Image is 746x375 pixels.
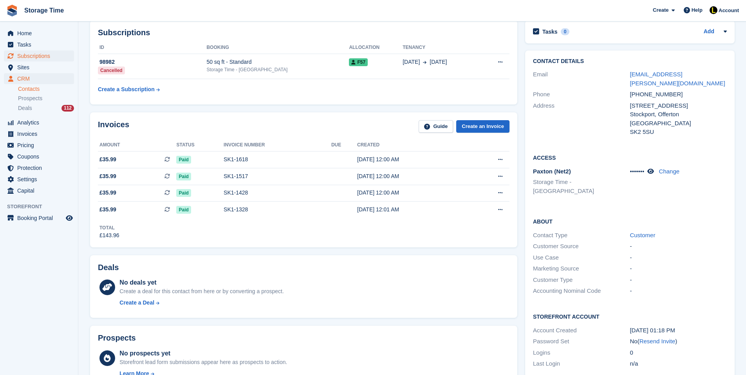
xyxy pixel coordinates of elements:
[533,153,727,161] h2: Access
[630,110,726,119] div: Stockport, Offerton
[98,58,206,66] div: 98982
[630,253,726,262] div: -
[630,168,644,175] span: •••••••
[224,206,331,214] div: SK1-1328
[18,94,74,103] a: Prospects
[630,276,726,285] div: -
[18,85,74,93] a: Contacts
[630,128,726,137] div: SK2 5SU
[176,189,191,197] span: Paid
[542,28,558,35] h2: Tasks
[630,287,726,296] div: -
[4,151,74,162] a: menu
[6,5,18,16] img: stora-icon-8386f47178a22dfd0bd8f6a31ec36ba5ce8667c1dd55bd0f319d3a0aa187defe.svg
[630,326,726,335] div: [DATE] 01:18 PM
[99,155,116,164] span: £35.99
[533,168,571,175] span: Paxton (Net2)
[639,338,676,344] a: Resend Invite
[98,334,136,343] h2: Prospects
[17,28,64,39] span: Home
[17,39,64,50] span: Tasks
[98,120,129,133] h2: Invoices
[419,120,453,133] a: Guide
[119,358,287,366] div: Storefront lead form submissions appear here as prospects to action.
[653,6,668,14] span: Create
[206,41,349,54] th: Booking
[17,62,64,73] span: Sites
[533,359,630,368] div: Last Login
[4,62,74,73] a: menu
[61,105,74,112] div: 112
[357,189,467,197] div: [DATE] 12:00 AM
[357,155,467,164] div: [DATE] 12:00 AM
[4,140,74,151] a: menu
[18,104,74,112] a: Deals 112
[349,41,403,54] th: Allocation
[630,348,726,357] div: 0
[176,206,191,214] span: Paid
[561,28,570,35] div: 0
[331,139,357,151] th: Due
[533,337,630,346] div: Password Set
[403,41,480,54] th: Tenancy
[533,253,630,262] div: Use Case
[533,217,727,225] h2: About
[638,338,677,344] span: ( )
[17,73,64,84] span: CRM
[4,28,74,39] a: menu
[119,278,284,287] div: No deals yet
[119,349,287,358] div: No prospects yet
[98,82,160,97] a: Create a Subscription
[17,162,64,173] span: Protection
[4,117,74,128] a: menu
[4,50,74,61] a: menu
[119,287,284,296] div: Create a deal for this contact from here or by converting a prospect.
[533,90,630,99] div: Phone
[4,174,74,185] a: menu
[4,185,74,196] a: menu
[99,189,116,197] span: £35.99
[4,128,74,139] a: menu
[630,232,655,238] a: Customer
[98,139,176,151] th: Amount
[224,139,331,151] th: Invoice number
[533,312,727,320] h2: Storefront Account
[206,66,349,73] div: Storage Time - [GEOGRAPHIC_DATA]
[403,58,420,66] span: [DATE]
[98,67,125,74] div: Cancelled
[630,101,726,110] div: [STREET_ADDRESS]
[357,172,467,180] div: [DATE] 12:00 AM
[17,117,64,128] span: Analytics
[533,348,630,357] div: Logins
[533,70,630,88] div: Email
[18,95,42,102] span: Prospects
[630,337,726,346] div: No
[704,27,714,36] a: Add
[533,242,630,251] div: Customer Source
[533,326,630,335] div: Account Created
[17,50,64,61] span: Subscriptions
[119,299,284,307] a: Create a Deal
[224,155,331,164] div: SK1-1618
[349,58,368,66] span: F57
[659,168,680,175] a: Change
[224,172,331,180] div: SK1-1517
[65,213,74,223] a: Preview store
[176,139,224,151] th: Status
[176,173,191,180] span: Paid
[17,128,64,139] span: Invoices
[357,206,467,214] div: [DATE] 12:01 AM
[4,73,74,84] a: menu
[98,85,155,94] div: Create a Subscription
[456,120,509,133] a: Create an Invoice
[533,264,630,273] div: Marketing Source
[630,71,725,87] a: [EMAIL_ADDRESS][PERSON_NAME][DOMAIN_NAME]
[533,287,630,296] div: Accounting Nominal Code
[224,189,331,197] div: SK1-1428
[533,58,727,65] h2: Contact Details
[176,156,191,164] span: Paid
[4,39,74,50] a: menu
[630,242,726,251] div: -
[630,90,726,99] div: [PHONE_NUMBER]
[4,213,74,224] a: menu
